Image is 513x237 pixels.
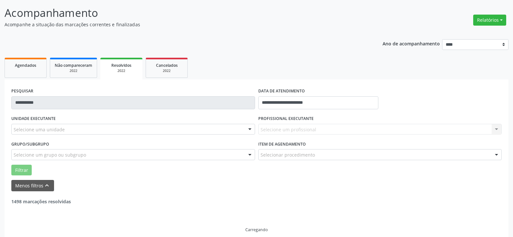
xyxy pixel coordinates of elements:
[43,182,50,189] i: keyboard_arrow_up
[5,5,357,21] p: Acompanhamento
[14,151,86,158] span: Selecione um grupo ou subgrupo
[11,165,32,176] button: Filtrar
[11,198,71,205] strong: 1498 marcações resolvidas
[258,139,306,149] label: Item de agendamento
[5,21,357,28] p: Acompanhe a situação das marcações correntes e finalizadas
[55,68,92,73] div: 2022
[14,126,65,133] span: Selecione uma unidade
[258,86,305,96] label: DATA DE ATENDIMENTO
[151,68,183,73] div: 2022
[11,114,56,124] label: UNIDADE EXECUTANTE
[15,63,36,68] span: Agendados
[105,68,138,73] div: 2022
[111,63,131,68] span: Resolvidos
[11,180,54,191] button: Menos filtroskeyboard_arrow_up
[473,15,506,26] button: Relatórios
[55,63,92,68] span: Não compareceram
[11,86,33,96] label: PESQUISAR
[258,114,314,124] label: PROFISSIONAL EXECUTANTE
[156,63,178,68] span: Cancelados
[383,39,440,47] p: Ano de acompanhamento
[261,151,315,158] span: Selecionar procedimento
[245,227,268,232] div: Carregando
[11,139,49,149] label: Grupo/Subgrupo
